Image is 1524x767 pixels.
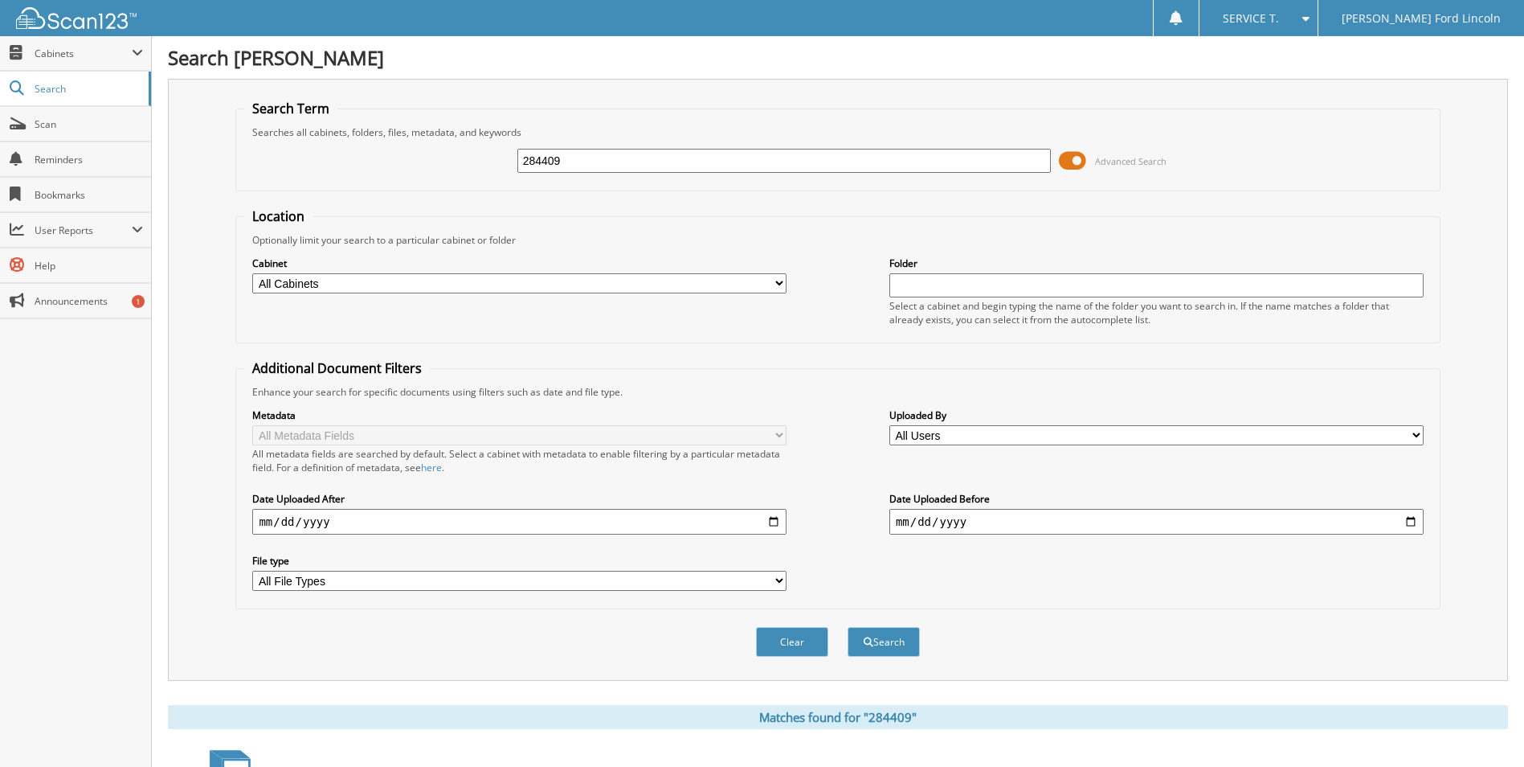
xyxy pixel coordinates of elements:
div: All metadata fields are searched by default. Select a cabinet with metadata to enable filtering b... [252,447,787,474]
div: Searches all cabinets, folders, files, metadata, and keywords [244,125,1431,139]
div: Optionally limit your search to a particular cabinet or folder [244,233,1431,247]
a: here [421,461,442,474]
span: Advanced Search [1095,155,1166,167]
input: start [252,509,787,535]
label: Uploaded By [889,408,1424,422]
span: Help [35,259,143,273]
button: Search [848,627,920,657]
span: Reminders [35,153,143,166]
div: 1 [132,295,145,308]
img: scan123-logo-white.svg [16,7,137,29]
span: Bookmarks [35,188,143,202]
legend: Location [244,207,313,225]
div: Enhance your search for specific documents using filters such as date and file type. [244,385,1431,399]
span: SERVICE T. [1223,14,1279,23]
span: User Reports [35,224,132,237]
legend: Additional Document Filters [244,359,430,377]
legend: Search Term [244,100,337,117]
div: Matches found for "284409" [168,705,1508,729]
span: [PERSON_NAME] Ford Lincoln [1342,14,1501,23]
label: Folder [889,256,1424,270]
span: Search [35,82,141,96]
input: end [889,509,1424,535]
label: Cabinet [252,256,787,270]
label: File type [252,554,787,568]
label: Date Uploaded After [252,492,787,506]
label: Metadata [252,408,787,422]
span: Cabinets [35,47,132,60]
label: Date Uploaded Before [889,492,1424,506]
div: Select a cabinet and begin typing the name of the folder you want to search in. If the name match... [889,299,1424,326]
span: Scan [35,117,143,131]
h1: Search [PERSON_NAME] [168,44,1508,71]
span: Announcements [35,294,143,308]
button: Clear [756,627,828,657]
